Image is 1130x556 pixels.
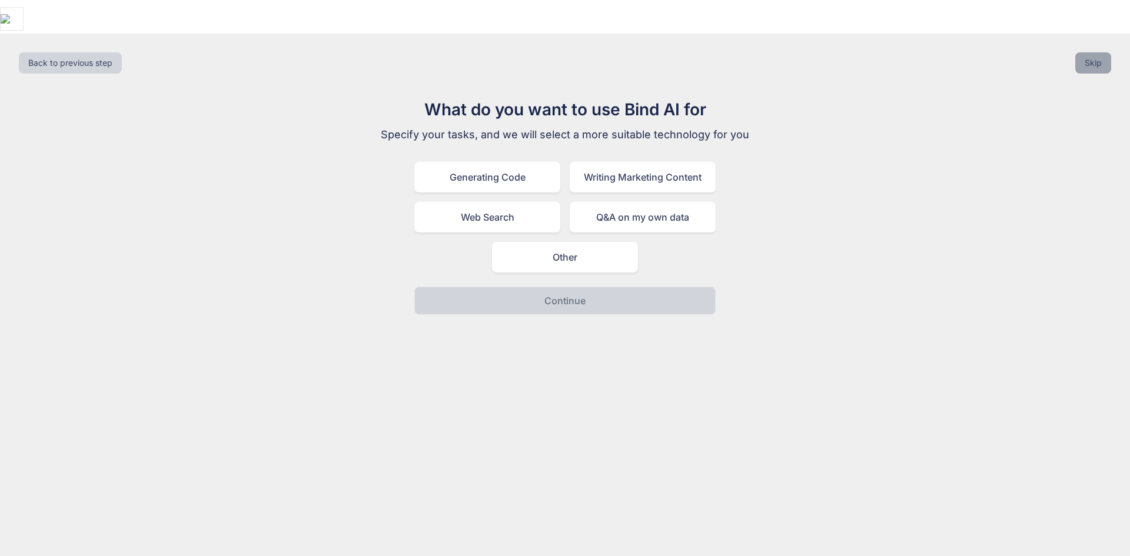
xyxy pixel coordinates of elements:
p: Continue [544,294,586,308]
div: Web Search [414,202,560,232]
p: Specify your tasks, and we will select a more suitable technology for you [367,126,763,143]
div: Generating Code [414,162,560,192]
button: Continue [414,287,716,315]
button: Skip [1075,52,1111,74]
div: Other [492,242,638,272]
div: Writing Marketing Content [570,162,716,192]
h1: What do you want to use Bind AI for [367,97,763,122]
div: Q&A on my own data [570,202,716,232]
button: Back to previous step [19,52,122,74]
